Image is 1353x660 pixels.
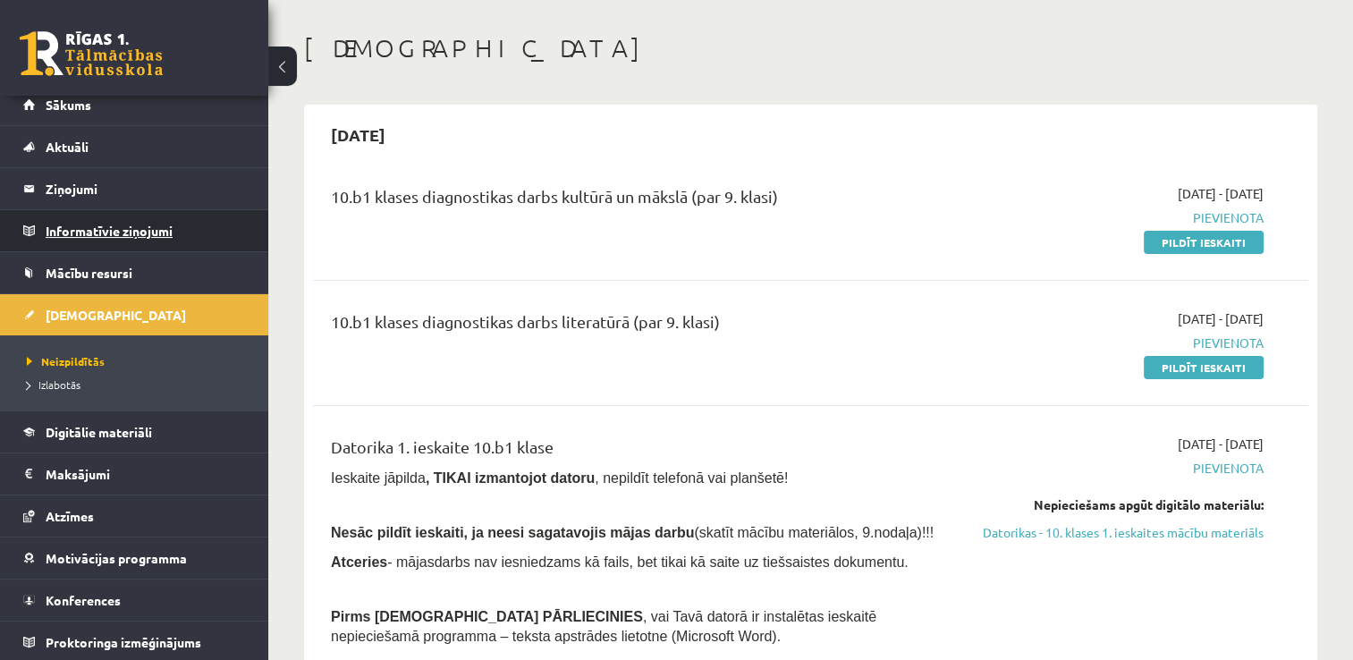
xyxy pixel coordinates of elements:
a: Ziņojumi [23,168,246,209]
a: Datorikas - 10. klases 1. ieskaites mācību materiāls [970,523,1264,542]
legend: Informatīvie ziņojumi [46,210,246,251]
span: Atzīmes [46,508,94,524]
h2: [DATE] [313,114,403,156]
a: Motivācijas programma [23,537,246,579]
a: Neizpildītās [27,353,250,369]
b: Atceries [331,554,387,570]
a: Aktuāli [23,126,246,167]
legend: Ziņojumi [46,168,246,209]
a: Pildīt ieskaiti [1144,356,1264,379]
span: Proktoringa izmēģinājums [46,634,201,650]
div: Nepieciešams apgūt digitālo materiālu: [970,495,1264,514]
span: Neizpildītās [27,354,105,368]
legend: Maksājumi [46,453,246,495]
span: Konferences [46,592,121,608]
a: Digitālie materiāli [23,411,246,453]
span: [DATE] - [DATE] [1178,184,1264,203]
a: Sākums [23,84,246,125]
a: Konferences [23,580,246,621]
span: Pievienota [970,459,1264,478]
div: 10.b1 klases diagnostikas darbs literatūrā (par 9. klasi) [331,309,943,343]
a: [DEMOGRAPHIC_DATA] [23,294,246,335]
a: Atzīmes [23,495,246,537]
a: Mācību resursi [23,252,246,293]
a: Pildīt ieskaiti [1144,231,1264,254]
a: Maksājumi [23,453,246,495]
span: , vai Tavā datorā ir instalētas ieskaitē nepieciešamā programma – teksta apstrādes lietotne (Micr... [331,609,876,644]
span: Izlabotās [27,377,80,392]
a: Informatīvie ziņojumi [23,210,246,251]
a: Rīgas 1. Tālmācības vidusskola [20,31,163,76]
span: (skatīt mācību materiālos, 9.nodaļa)!!! [694,525,934,540]
span: - mājasdarbs nav iesniedzams kā fails, bet tikai kā saite uz tiešsaistes dokumentu. [331,554,909,570]
a: Izlabotās [27,377,250,393]
span: [DATE] - [DATE] [1178,435,1264,453]
b: , TIKAI izmantojot datoru [426,470,595,486]
span: Ieskaite jāpilda , nepildīt telefonā vai planšetē! [331,470,788,486]
span: Aktuāli [46,139,89,155]
span: Pirms [DEMOGRAPHIC_DATA] PĀRLIECINIES [331,609,643,624]
span: Pievienota [970,208,1264,227]
span: Mācību resursi [46,265,132,281]
div: 10.b1 klases diagnostikas darbs kultūrā un mākslā (par 9. klasi) [331,184,943,217]
span: [DATE] - [DATE] [1178,309,1264,328]
span: Motivācijas programma [46,550,187,566]
span: [DEMOGRAPHIC_DATA] [46,307,186,323]
h1: [DEMOGRAPHIC_DATA] [304,33,1317,63]
span: Nesāc pildīt ieskaiti, ja neesi sagatavojis mājas darbu [331,525,694,540]
span: Digitālie materiāli [46,424,152,440]
span: Sākums [46,97,91,113]
span: Pievienota [970,334,1264,352]
div: Datorika 1. ieskaite 10.b1 klase [331,435,943,468]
